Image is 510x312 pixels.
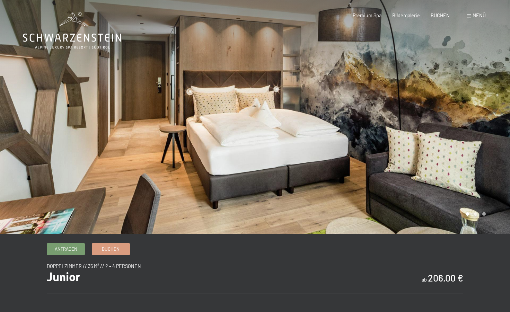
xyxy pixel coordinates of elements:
[47,270,80,284] span: Junior
[47,263,141,269] span: Doppelzimmer // 35 m² // 2 - 4 Personen
[422,277,427,283] span: ab
[392,12,420,18] a: Bildergalerie
[92,243,130,255] a: Buchen
[47,243,85,255] a: Anfragen
[473,12,486,18] span: Menü
[353,12,381,18] a: Premium Spa
[55,246,77,252] span: Anfragen
[431,12,450,18] a: BUCHEN
[102,246,120,252] span: Buchen
[428,272,463,283] b: 206,00 €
